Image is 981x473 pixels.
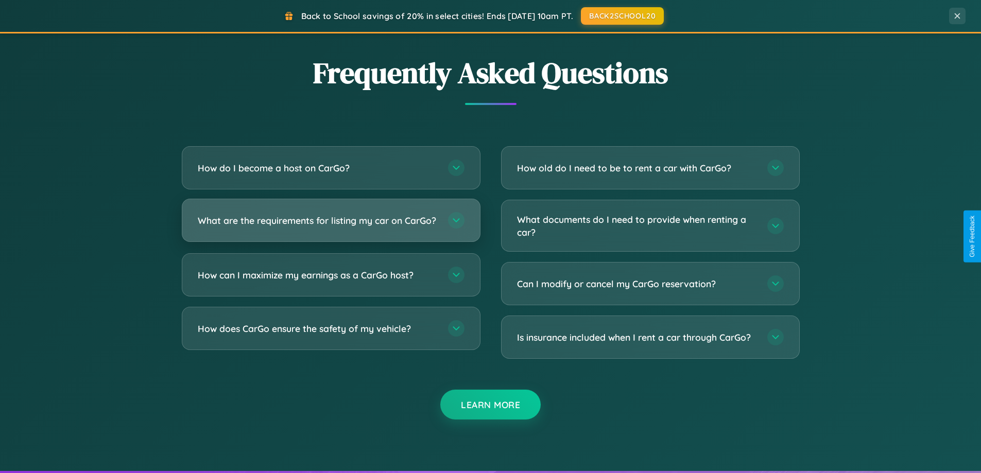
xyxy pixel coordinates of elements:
[440,390,541,419] button: Learn More
[517,213,757,238] h3: What documents do I need to provide when renting a car?
[198,322,438,335] h3: How does CarGo ensure the safety of my vehicle?
[517,331,757,344] h3: Is insurance included when I rent a car through CarGo?
[182,53,800,93] h2: Frequently Asked Questions
[969,216,976,257] div: Give Feedback
[301,11,573,21] span: Back to School savings of 20% in select cities! Ends [DATE] 10am PT.
[517,162,757,174] h3: How old do I need to be to rent a car with CarGo?
[517,277,757,290] h3: Can I modify or cancel my CarGo reservation?
[198,269,438,282] h3: How can I maximize my earnings as a CarGo host?
[198,214,438,227] h3: What are the requirements for listing my car on CarGo?
[581,7,664,25] button: BACK2SCHOOL20
[198,162,438,174] h3: How do I become a host on CarGo?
